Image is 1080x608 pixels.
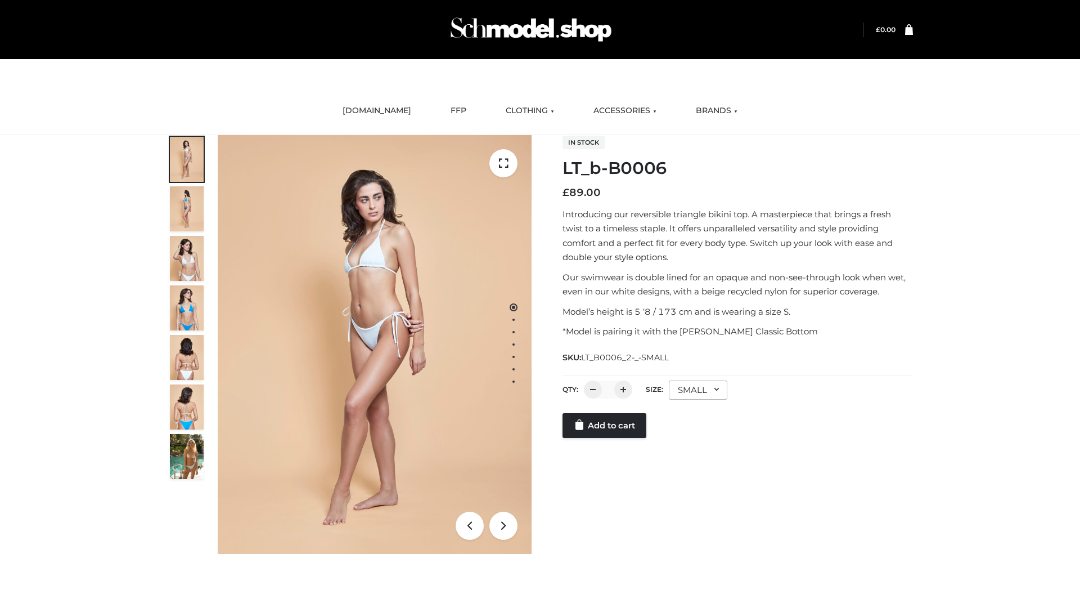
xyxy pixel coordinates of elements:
p: Introducing our reversible triangle bikini top. A masterpiece that brings a fresh twist to a time... [562,207,913,265]
span: £ [562,186,569,199]
span: In stock [562,136,605,149]
img: ArielClassicBikiniTop_CloudNine_AzureSky_OW114ECO_8-scaled.jpg [170,385,204,430]
img: ArielClassicBikiniTop_CloudNine_AzureSky_OW114ECO_4-scaled.jpg [170,285,204,330]
img: ArielClassicBikiniTop_CloudNine_AzureSky_OW114ECO_1-scaled.jpg [170,137,204,182]
div: SMALL [669,381,727,400]
bdi: 89.00 [562,186,601,199]
p: Model’s height is 5 ‘8 / 173 cm and is wearing a size S. [562,305,913,319]
img: ArielClassicBikiniTop_CloudNine_AzureSky_OW114ECO_3-scaled.jpg [170,236,204,281]
a: £0.00 [876,25,895,34]
a: ACCESSORIES [585,99,665,123]
h1: LT_b-B0006 [562,158,913,178]
a: [DOMAIN_NAME] [334,99,420,123]
span: SKU: [562,351,670,364]
label: Size: [646,385,663,394]
a: CLOTHING [497,99,562,123]
bdi: 0.00 [876,25,895,34]
img: ArielClassicBikiniTop_CloudNine_AzureSky_OW114ECO_7-scaled.jpg [170,335,204,380]
span: LT_B0006_2-_-SMALL [581,352,669,363]
img: Schmodel Admin 964 [447,7,615,52]
img: Arieltop_CloudNine_AzureSky2.jpg [170,434,204,479]
img: ArielClassicBikiniTop_CloudNine_AzureSky_OW114ECO_2-scaled.jpg [170,186,204,231]
img: ArielClassicBikiniTop_CloudNine_AzureSky_OW114ECO_1 [218,135,532,554]
a: BRANDS [687,99,746,123]
span: £ [876,25,880,34]
a: Add to cart [562,413,646,438]
p: Our swimwear is double lined for an opaque and non-see-through look when wet, even in our white d... [562,270,913,299]
a: FFP [442,99,475,123]
label: QTY: [562,385,578,394]
p: *Model is pairing it with the [PERSON_NAME] Classic Bottom [562,324,913,339]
